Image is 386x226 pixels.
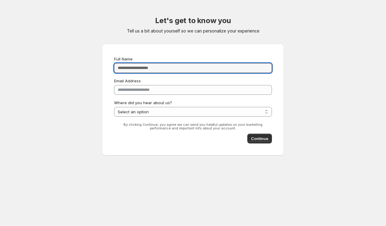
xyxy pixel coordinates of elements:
[155,16,231,26] h2: Let's get to know you
[114,56,133,61] span: Full Name
[251,135,268,142] span: Continue
[114,78,141,83] span: Email Address
[114,123,272,130] p: By clicking Continue, you agree we can send you helpful updates on your marketing performance and...
[247,134,272,143] button: Continue
[127,28,259,34] p: Tell us a bit about yourself so we can personalize your experience
[114,100,172,105] span: Where did you hear about us?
